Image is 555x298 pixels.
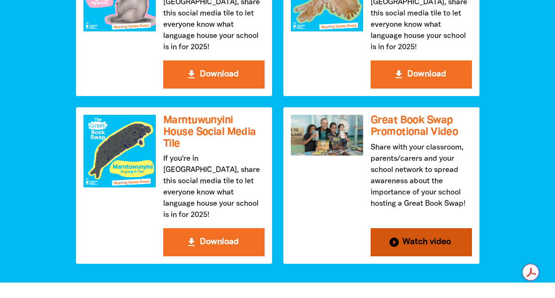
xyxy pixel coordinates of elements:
[393,69,404,80] i: get_app
[371,60,472,89] button: get_app Download
[163,60,265,89] button: get_app Download
[388,237,400,248] i: play_circle_filled
[186,69,197,80] i: get_app
[163,228,265,256] button: get_app Download
[371,228,472,256] button: play_circle_filled Watch video
[371,115,472,138] h3: Great Book Swap Promotional Video
[163,115,265,149] h3: Marntuwunyini House Social Media Tile
[186,237,197,248] i: get_app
